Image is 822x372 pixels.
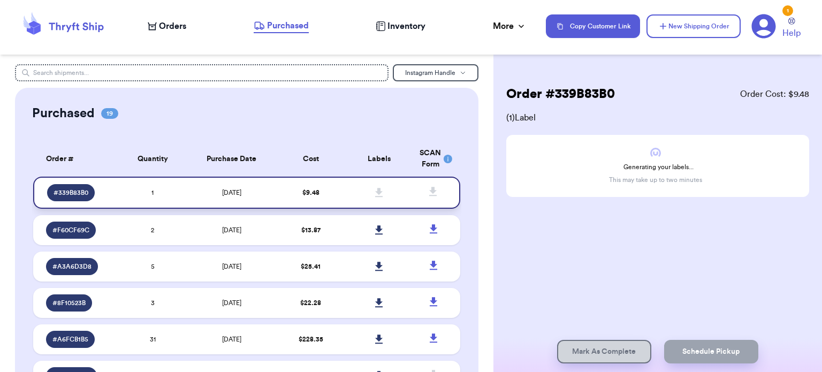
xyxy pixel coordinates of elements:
h2: Order # 339B83B0 [506,86,615,103]
a: Purchased [254,19,309,33]
p: This may take up to two minutes [609,176,702,184]
th: Purchase Date [187,141,277,177]
span: [DATE] [222,300,241,306]
span: $ 22.28 [300,300,321,306]
span: # A6FCB1B5 [52,335,88,344]
span: 3 [151,300,155,306]
a: Inventory [376,20,425,33]
th: Labels [345,141,413,177]
button: Copy Customer Link [546,14,640,38]
span: ( 1 ) Label [506,111,809,124]
span: # 8F10523B [52,299,86,307]
input: Search shipments... [15,64,389,81]
button: New Shipping Order [646,14,741,38]
span: 2 [151,227,154,233]
span: [DATE] [222,336,241,343]
span: Help [782,27,801,40]
span: Inventory [387,20,425,33]
span: Order Cost: $ 9.48 [740,88,809,101]
span: [DATE] [222,189,241,196]
span: Instagram Handle [405,70,455,76]
a: 1 [751,14,776,39]
span: $ 25.41 [301,263,321,270]
div: SCAN Form [420,148,447,170]
span: $ 13.87 [301,227,321,233]
div: More [493,20,527,33]
a: Orders [148,20,186,33]
th: Cost [277,141,345,177]
span: 5 [151,263,155,270]
span: Generating your labels... [623,163,694,171]
span: 19 [101,108,118,119]
button: Schedule Pickup [664,340,758,363]
span: # 339B83B0 [54,188,88,197]
span: # F60CF69C [52,226,89,234]
button: Instagram Handle [393,64,478,81]
span: 31 [150,336,156,343]
span: $ 9.48 [302,189,319,196]
th: Quantity [118,141,187,177]
span: [DATE] [222,263,241,270]
span: 1 [151,189,154,196]
button: Mark As Complete [557,340,651,363]
span: # A3A6D3D8 [52,262,92,271]
span: $ 228.35 [299,336,323,343]
th: Order # [33,141,119,177]
span: [DATE] [222,227,241,233]
span: Orders [159,20,186,33]
span: Purchased [267,19,309,32]
a: Help [782,18,801,40]
div: 1 [782,5,793,16]
h2: Purchased [32,105,95,122]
